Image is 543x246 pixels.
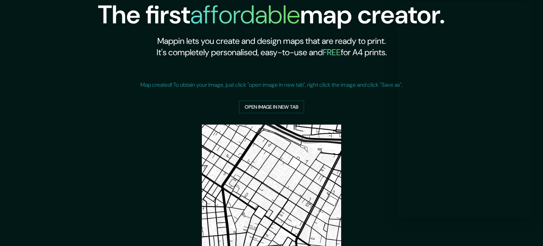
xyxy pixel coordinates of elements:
[323,47,341,58] h5: FREE
[480,218,535,238] iframe: Help widget launcher
[140,81,403,89] p: Map created! To obtain your image, just click "open image in new tab", right click the image and ...
[239,101,304,114] a: Open image in new tab
[98,35,445,58] h2: Mappin lets you create and design maps that are ready to print. It's completely personalised, eas...
[397,1,532,218] iframe: Help widget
